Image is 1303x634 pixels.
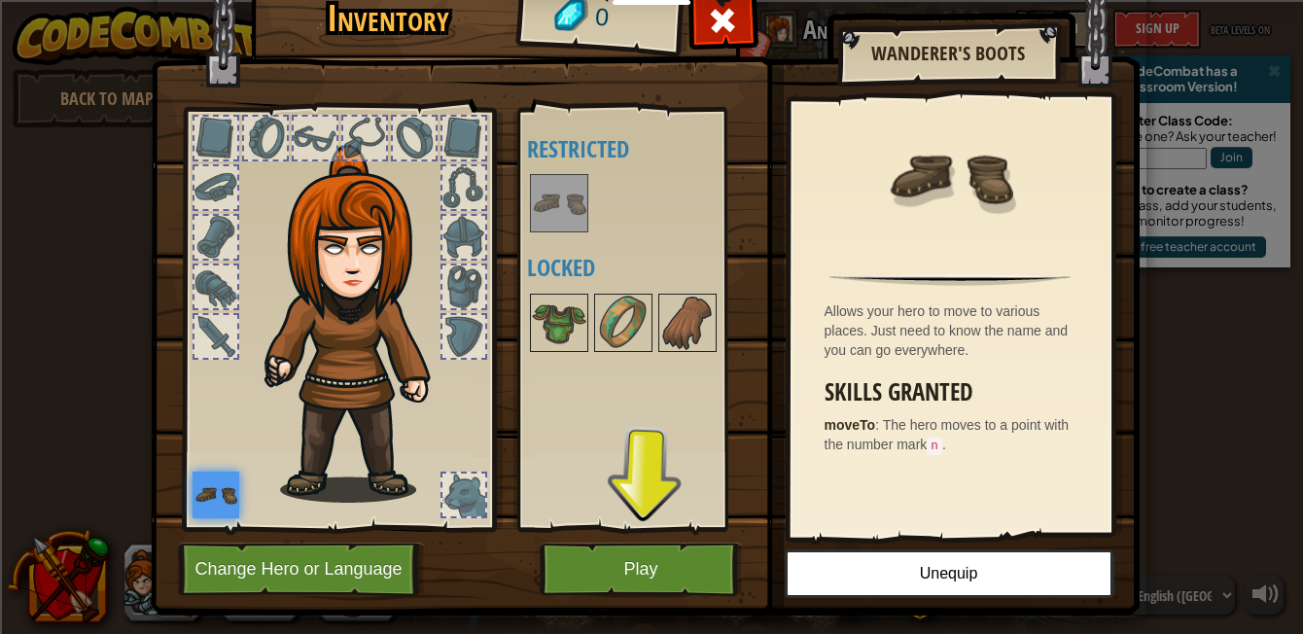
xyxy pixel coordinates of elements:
[857,43,1039,64] h2: Wanderer's Boots
[875,417,883,433] span: :
[8,78,1295,95] div: Options
[785,549,1113,598] button: Unequip
[527,136,757,161] h4: Restricted
[178,543,425,596] button: Change Hero or Language
[8,60,1295,78] div: Delete
[660,296,715,350] img: portrait.png
[8,43,1295,60] div: Move To ...
[8,113,1295,130] div: Rename
[596,296,651,350] img: portrait.png
[8,8,1295,25] div: Sort A > Z
[527,255,757,280] h4: Locked
[256,145,465,503] img: hair_f2.png
[829,274,1070,286] img: hr.png
[8,95,1295,113] div: Sign out
[825,301,1086,360] div: Allows your hero to move to various places. Just need to know the name and you can go everywhere.
[825,379,1086,405] h3: Skills Granted
[825,417,1070,452] span: The hero moves to a point with the number mark .
[8,25,1295,43] div: Sort New > Old
[8,130,1295,148] div: Move To ...
[927,438,942,455] code: n
[887,114,1013,240] img: portrait.png
[532,296,586,350] img: portrait.png
[825,417,876,433] strong: moveTo
[540,543,743,596] button: Play
[532,176,586,230] img: portrait.png
[193,472,239,518] img: portrait.png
